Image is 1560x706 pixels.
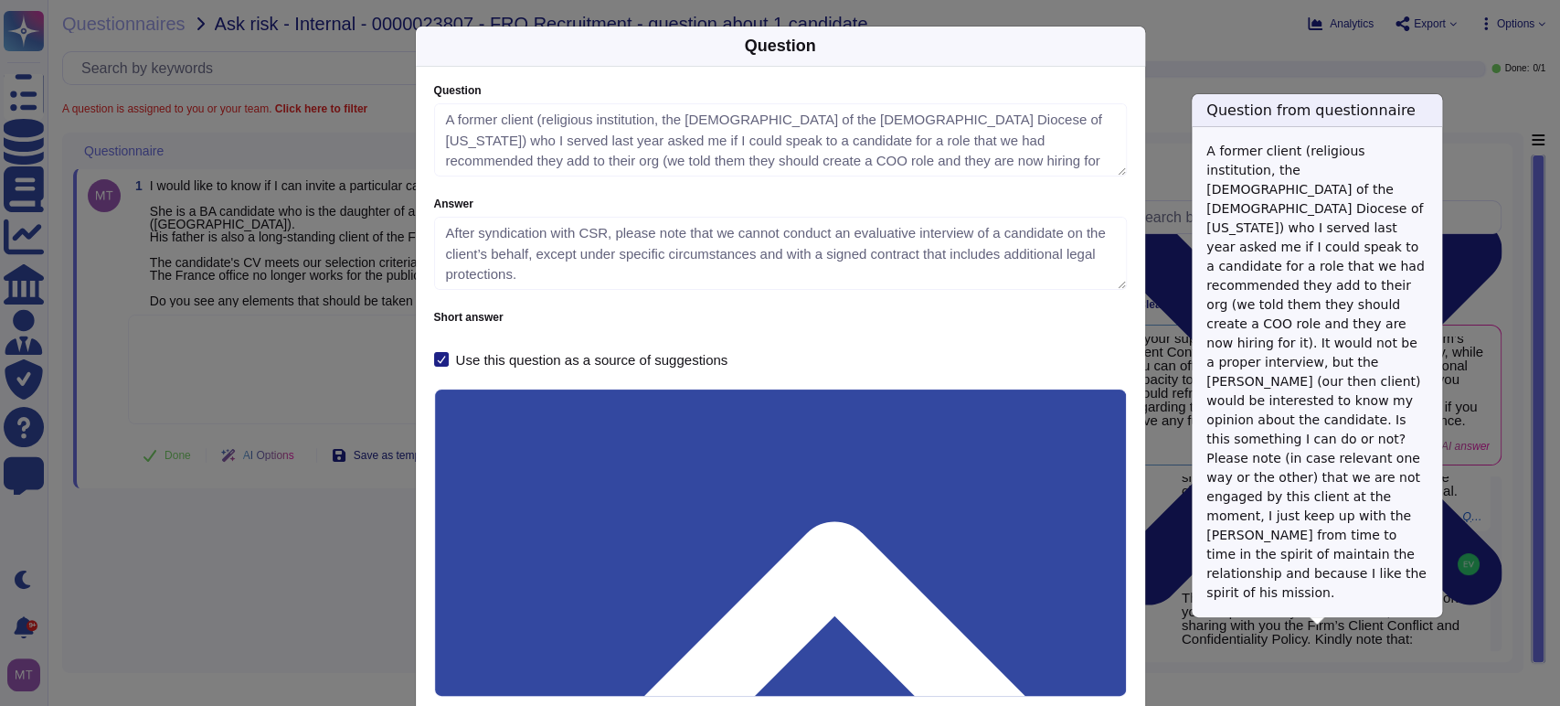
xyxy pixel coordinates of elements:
h3: Question from questionnaire [1192,94,1442,127]
div: Use this question as a source of suggestions [456,353,728,367]
label: Short answer [434,312,1127,323]
div: Question [744,34,815,59]
textarea: After syndication with CSR, please note that we cannot conduct an evaluative interview of a candi... [434,217,1127,290]
div: A former client (religious institution, the [DEMOGRAPHIC_DATA] of the [DEMOGRAPHIC_DATA] Diocese ... [1192,127,1442,617]
label: Question [434,85,1127,96]
label: Answer [434,198,1127,209]
textarea: A former client (religious institution, the [DEMOGRAPHIC_DATA] of the [DEMOGRAPHIC_DATA] Diocese ... [434,103,1127,176]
